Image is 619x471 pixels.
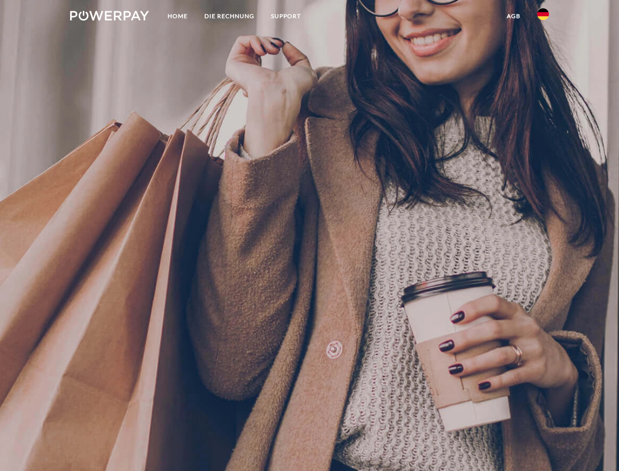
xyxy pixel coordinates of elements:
[70,11,149,21] img: logo-powerpay-white.svg
[196,7,263,25] a: DIE RECHNUNG
[537,8,549,20] img: de
[263,7,309,25] a: SUPPORT
[498,7,529,25] a: agb
[159,7,196,25] a: Home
